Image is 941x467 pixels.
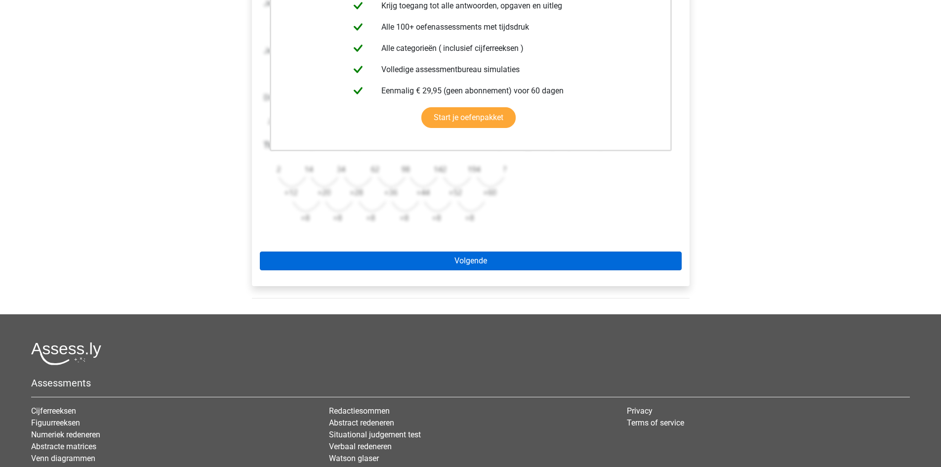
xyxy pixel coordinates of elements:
a: Figuurreeksen [31,418,80,427]
a: Redactiesommen [329,406,390,416]
a: Cijferreeksen [31,406,76,416]
a: Abstract redeneren [329,418,394,427]
img: Assessly logo [31,342,101,365]
img: Exceptions_example_3_2.png [264,17,511,37]
a: Abstracte matrices [31,442,96,451]
a: Start je oefenpakket [421,107,516,128]
p: Je kunt ook een variatie op dit patroon tegenkomen waarbij elk getal 2 lager is dan bij het boven... [264,45,678,57]
a: Verbaal redeneren [329,442,392,451]
img: Exceptions_example_3_5.png [264,159,511,228]
p: Je kunt bij dit soort opgaven ook het antwoord vinden door de optelboogjes netjes op te schrijven: [264,139,678,151]
p: Dit is het volgende patroon: [264,92,678,104]
a: Terms of service [627,418,684,427]
a: Situational judgement test [329,430,421,439]
a: Volgende [260,252,682,270]
a: Numeriek redeneren [31,430,100,439]
b: Tip: [264,140,277,150]
h5: Assessments [31,377,910,389]
img: Exceptions_example_3_4.png [264,112,511,131]
a: Privacy [627,406,653,416]
img: Exceptions_example_3_3.png [264,65,511,84]
a: Venn diagrammen [31,454,95,463]
a: Watson glaser [329,454,379,463]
